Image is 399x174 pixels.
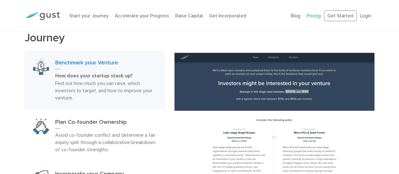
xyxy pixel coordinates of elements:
a: Login [360,13,371,19]
h3: Plan Co-founder Ownership [55,118,156,129]
img: Benchmark Your Venture [33,59,49,75]
img: Plan Co Founder Ownership [33,118,49,134]
strong: How does your startup stack up? [55,73,133,79]
a: Raise Capital [175,13,203,19]
a: Pricing [307,13,321,19]
a: Accelerate your Progress [115,13,169,19]
img: Gust Logo [25,12,60,20]
a: Get Started [324,10,357,21]
a: Get Incorporated [209,13,246,19]
a: Benchmark Your VentureBenchmark your VentureHow does your startup stack up? Find out how much you... [25,51,165,110]
a: Plan Co Founder OwnershipPlan Co-founder OwnershipAvoid co-founder conflict and determine a fair ... [25,110,165,162]
a: Blog [291,13,300,19]
a: Start your Journey [69,13,109,19]
h3: Benchmark your Venture [55,59,156,69]
span: Find out how much you can raise, which investors to target, and how to improve your venture. [55,80,152,101]
p: Avoid co-founder conflict and determine a fair equity split through a collaborative breakdown of ... [55,131,156,153]
h2: your Journey [25,19,165,44]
